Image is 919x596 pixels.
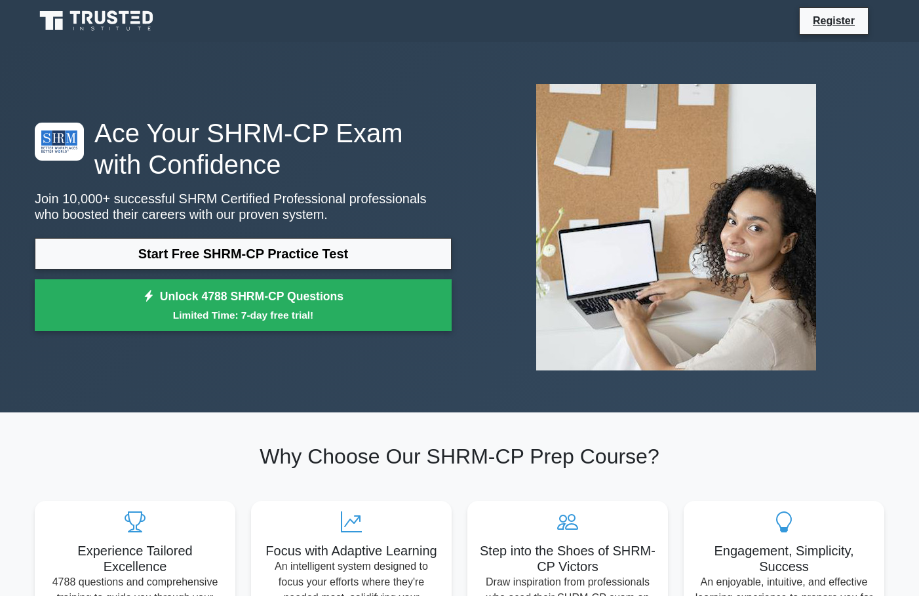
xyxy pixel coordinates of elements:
[262,543,441,559] h5: Focus with Adaptive Learning
[35,191,452,222] p: Join 10,000+ successful SHRM Certified Professional professionals who boosted their careers with ...
[35,444,884,469] h2: Why Choose Our SHRM-CP Prep Course?
[51,308,435,323] small: Limited Time: 7-day free trial!
[35,279,452,332] a: Unlock 4788 SHRM-CP QuestionsLimited Time: 7-day free trial!
[694,543,874,574] h5: Engagement, Simplicity, Success
[35,238,452,269] a: Start Free SHRM-CP Practice Test
[478,543,657,574] h5: Step into the Shoes of SHRM-CP Victors
[805,12,863,29] a: Register
[35,117,452,180] h1: Ace Your SHRM-CP Exam with Confidence
[45,543,225,574] h5: Experience Tailored Excellence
